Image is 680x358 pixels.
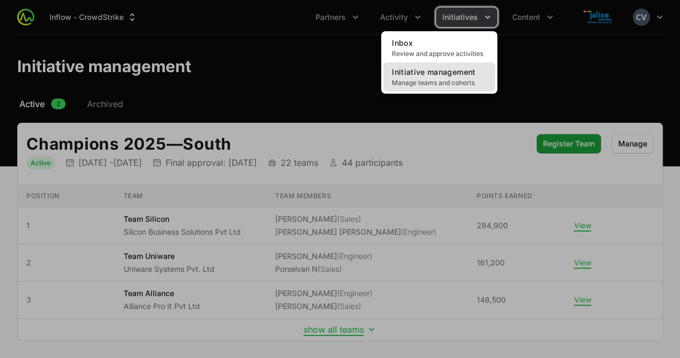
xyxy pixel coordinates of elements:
[383,62,495,92] a: Initiative managementManage teams and cohorts
[392,50,486,58] span: Review and approve activities
[436,8,497,27] div: Initiatives menu
[392,38,413,47] span: Inbox
[392,79,486,87] span: Manage teams and cohorts
[383,33,495,62] a: InboxReview and approve activities
[392,67,475,76] span: Initiative management
[34,8,560,27] div: Main navigation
